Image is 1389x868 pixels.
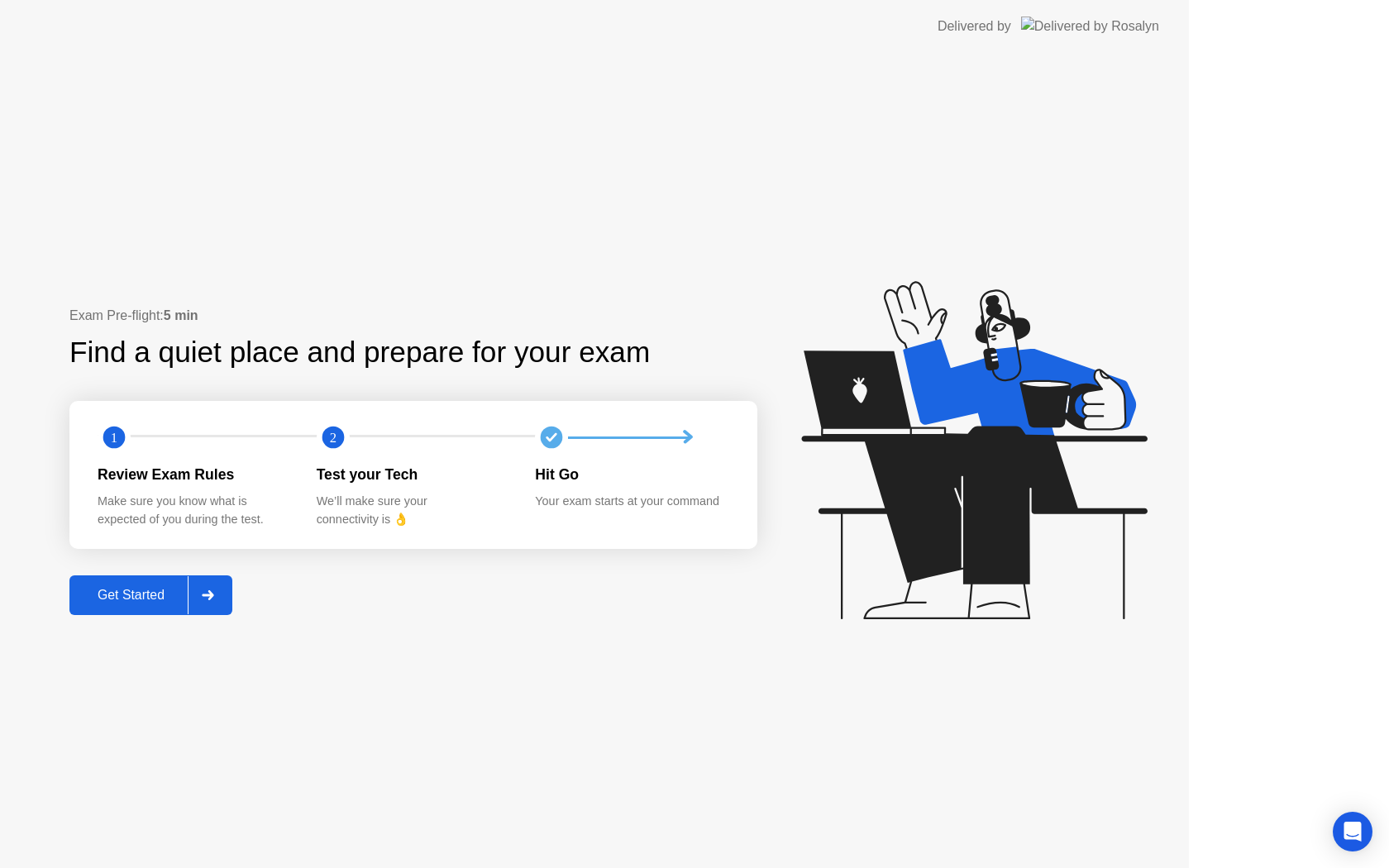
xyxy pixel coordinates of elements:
[535,464,728,485] div: Hit Go
[98,464,290,485] div: Review Exam Rules
[535,493,728,511] div: Your exam starts at your command
[330,430,337,446] text: 2
[938,17,1011,36] div: Delivered by
[1333,812,1372,851] div: Open Intercom Messenger
[98,493,290,528] div: Make sure you know what is expected of you during the test.
[69,331,652,374] div: Find a quiet place and prepare for your exam
[69,306,757,326] div: Exam Pre-flight:
[317,493,509,528] div: We’ll make sure your connectivity is 👌
[164,308,198,322] b: 5 min
[1021,17,1159,36] img: Delivered by Rosalyn
[111,430,117,446] text: 1
[69,575,232,615] button: Get Started
[317,464,509,485] div: Test your Tech
[74,588,188,603] div: Get Started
